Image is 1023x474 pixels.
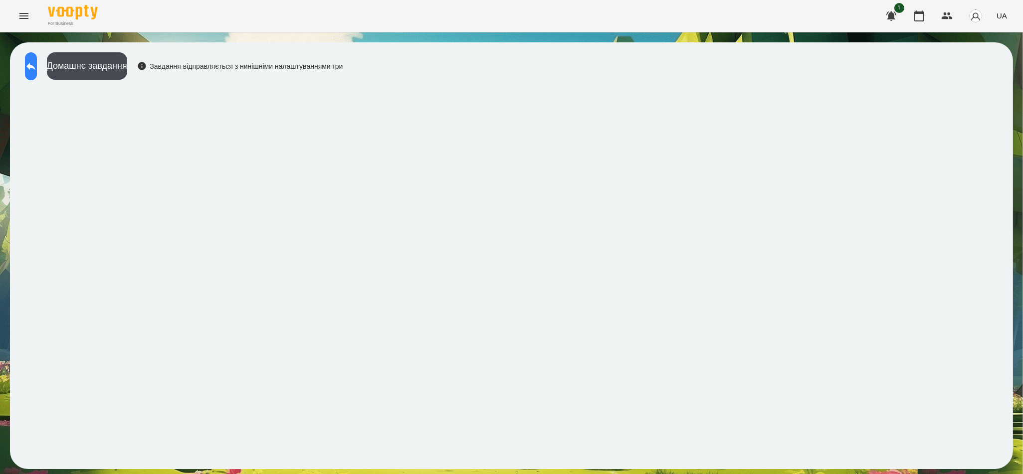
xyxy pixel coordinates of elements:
[48,5,98,19] img: Voopty Logo
[137,61,343,71] div: Завдання відправляється з нинішніми налаштуваннями гри
[48,20,98,27] span: For Business
[997,10,1007,21] span: UA
[47,52,127,80] button: Домашнє завдання
[993,6,1011,25] button: UA
[894,3,904,13] span: 1
[12,4,36,28] button: Menu
[969,9,983,23] img: avatar_s.png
